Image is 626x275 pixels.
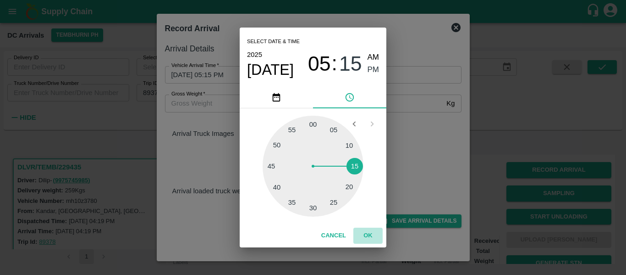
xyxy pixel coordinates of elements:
button: Open previous view [346,115,363,133]
button: PM [368,64,379,76]
span: : [332,51,337,76]
button: AM [368,51,379,64]
span: Select date & time [247,35,300,49]
button: 05 [308,51,331,76]
button: OK [353,228,383,244]
button: 15 [339,51,362,76]
button: Cancel [318,228,350,244]
button: pick time [313,86,386,108]
span: 15 [339,52,362,76]
button: pick date [240,86,313,108]
span: 05 [308,52,331,76]
button: [DATE] [247,61,294,79]
button: 2025 [247,49,262,61]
